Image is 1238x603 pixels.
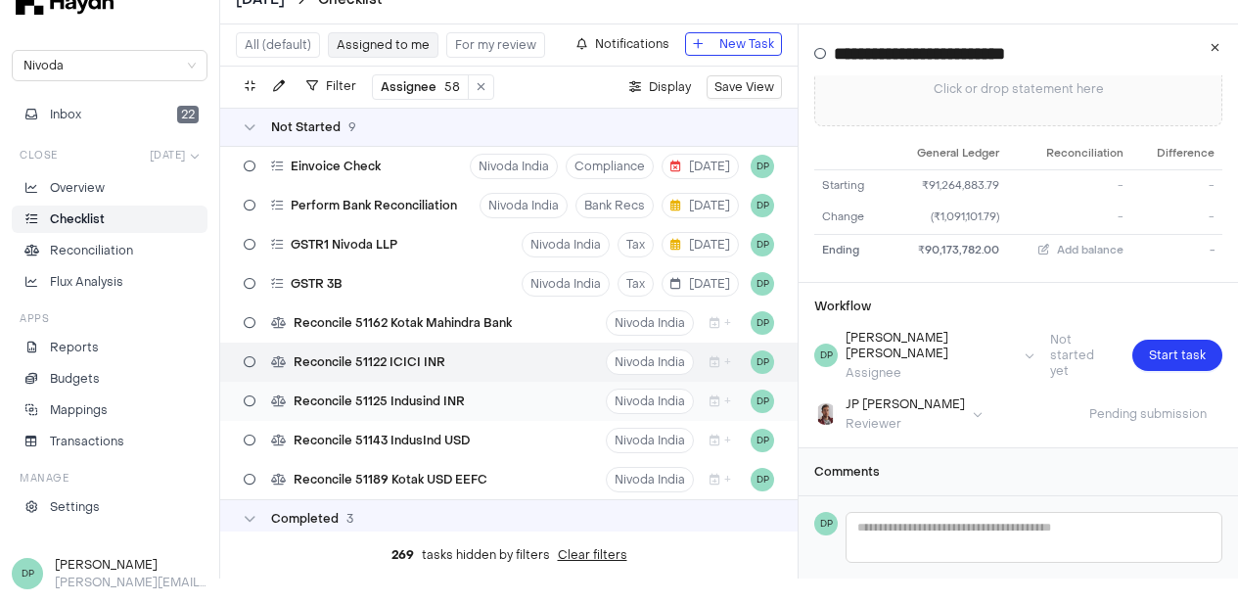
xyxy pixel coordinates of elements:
span: Filter [326,76,356,96]
span: [DATE] [670,159,730,174]
span: Assignee [381,79,436,95]
button: Nivoda India [606,467,694,492]
a: Mappings [12,396,207,424]
span: [DATE] [150,148,186,162]
button: DP[PERSON_NAME] [PERSON_NAME]Assignee [814,330,1034,381]
span: Start task [1149,346,1206,365]
span: - [1118,178,1123,193]
button: Nivoda India [606,389,694,414]
p: Transactions [50,433,124,450]
button: Tax [618,271,654,297]
button: + [702,467,739,492]
button: All (default) [236,32,320,58]
div: Assignee [846,365,1017,381]
span: New Task [719,34,774,54]
span: Reconcile 51162 Kotak Mahindra Bank [294,315,512,331]
span: Save View [714,77,774,97]
a: Settings [12,493,207,521]
span: 269 [391,547,414,563]
span: Nivoda [23,51,196,80]
button: Save View [707,75,782,99]
p: Settings [50,498,100,516]
span: Add balance [1057,243,1123,257]
button: Nivoda India [606,310,694,336]
button: Inbox22 [12,101,207,128]
p: Reports [50,339,99,356]
span: GSTR 3B [291,276,343,292]
span: DP [757,434,769,448]
button: + [702,349,739,375]
button: DP [751,390,774,413]
button: Compliance [566,154,654,179]
button: DP [751,155,774,178]
button: [DATE] [662,154,739,179]
h3: Workflow [814,299,871,314]
div: ₹90,173,782.00 [894,243,999,259]
a: Transactions [12,428,207,455]
span: DP [757,160,769,174]
a: Overview [12,174,207,202]
button: Notifications [569,32,677,56]
span: DP [820,348,833,363]
span: DP [22,567,34,581]
div: JP [PERSON_NAME] [846,396,965,412]
span: DP [757,316,769,331]
button: DP [751,272,774,296]
button: DP [751,350,774,374]
p: Flux Analysis [50,273,123,291]
button: JP SmitJP [PERSON_NAME]Reviewer [814,396,983,432]
div: [PERSON_NAME] [PERSON_NAME] [846,330,1017,361]
span: - [1210,243,1215,257]
div: tasks hidden by filters [220,532,798,579]
h3: [PERSON_NAME] [55,556,207,574]
button: Assignee58 [373,75,469,99]
span: - [1209,209,1215,224]
a: Budgets [12,365,207,393]
span: 3 [346,511,353,527]
span: Not started yet [1034,332,1124,379]
span: Inbox [50,106,81,123]
span: - [1118,209,1123,224]
p: Reconciliation [50,242,133,259]
span: DP [757,277,769,292]
div: Reviewer [846,416,965,432]
span: Reconcile 51122 ICICI INR [294,354,445,370]
th: General Ledger [886,138,1007,169]
button: DP [751,429,774,452]
p: Overview [50,179,105,197]
span: Pending submission [1074,406,1222,422]
td: Change [814,202,886,234]
span: Reconcile 51143 IndusInd USD [294,433,470,448]
span: Click or drop statement here [815,25,1221,125]
span: [DATE] [670,198,730,213]
p: [PERSON_NAME][EMAIL_ADDRESS][PERSON_NAME][DOMAIN_NAME] [55,574,207,591]
p: Mappings [50,401,108,419]
button: Nivoda India [606,428,694,453]
button: DP [751,194,774,217]
button: [DATE] [662,193,739,218]
button: New Task [685,32,782,56]
a: Checklist [12,206,207,233]
button: Tax [618,232,654,257]
div: ₹91,264,883.79 [894,178,999,195]
p: Budgets [50,370,100,388]
p: Click or drop statement here [934,79,1104,99]
th: Reconciliation [1007,138,1131,169]
button: Nivoda India [522,232,610,257]
span: Reconcile 51125 Indusind INR [294,394,465,409]
span: - [1209,178,1215,193]
h3: Manage [20,471,69,486]
span: DP [757,238,769,253]
td: Starting [814,169,886,202]
span: DP [757,394,769,409]
span: Einvoice Check [291,159,381,174]
button: Nivoda India [606,349,694,375]
button: Start task [1132,340,1222,371]
span: GSTR1 Nivoda LLP [291,237,397,253]
span: [DATE] [670,237,730,253]
td: Ending [814,234,886,266]
a: Reconciliation [12,237,207,264]
button: + [702,389,739,414]
div: (₹1,091,101.79) [894,209,999,226]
